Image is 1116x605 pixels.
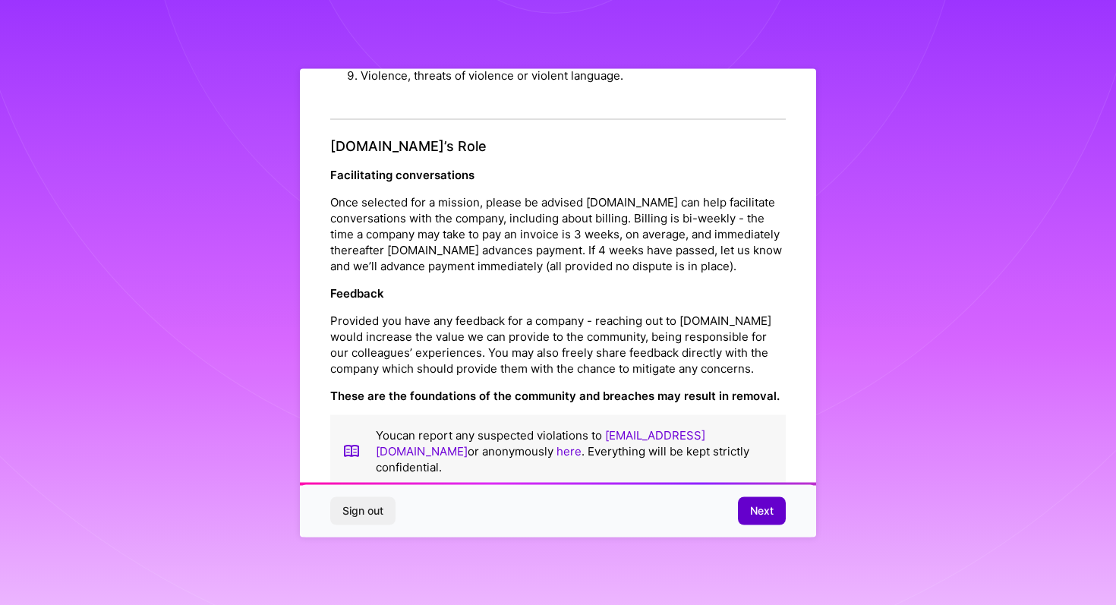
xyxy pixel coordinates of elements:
button: Sign out [330,497,396,525]
img: book icon [342,427,361,474]
a: [EMAIL_ADDRESS][DOMAIN_NAME] [376,427,705,458]
span: Next [750,503,774,518]
p: You can report any suspected violations to or anonymously . Everything will be kept strictly conf... [376,427,774,474]
li: Violence, threats of violence or violent language. [361,61,786,90]
p: Once selected for a mission, please be advised [DOMAIN_NAME] can help facilitate conversations wi... [330,194,786,273]
strong: Feedback [330,285,384,300]
a: here [556,443,582,458]
span: Sign out [342,503,383,518]
p: Provided you have any feedback for a company - reaching out to [DOMAIN_NAME] would increase the v... [330,312,786,376]
h4: [DOMAIN_NAME]’s Role [330,138,786,155]
button: Next [738,497,786,525]
strong: These are the foundations of the community and breaches may result in removal. [330,388,780,402]
strong: Facilitating conversations [330,167,474,181]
